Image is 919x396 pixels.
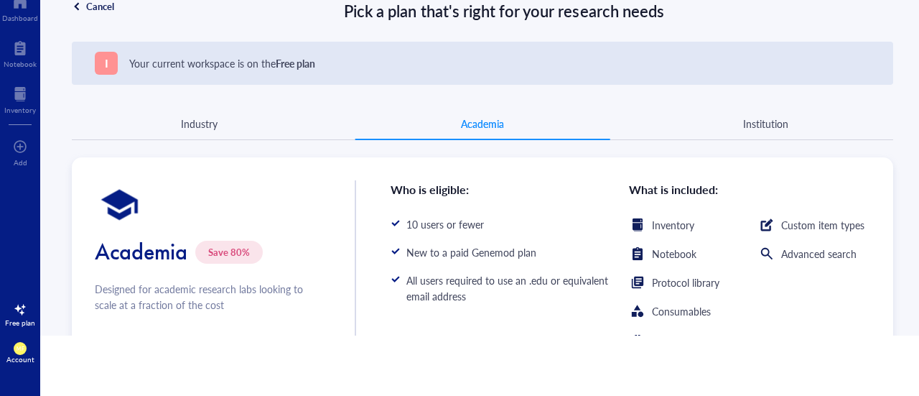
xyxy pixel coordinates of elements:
div: All users required to use an .edu or equivalent email address [406,272,612,304]
b: Free plan [276,56,315,70]
div: What is included: [629,180,870,199]
a: Notebook [4,37,37,68]
div: Free plan [5,318,35,327]
div: New to a paid Genemod plan [406,244,536,260]
div: Dashboard [2,14,38,22]
div: Inventory [652,217,694,233]
div: Custom item types [781,217,864,233]
div: Inventory [4,106,36,114]
div: Notebook [652,246,696,262]
div: Add [14,158,27,167]
a: Inventory [4,83,36,114]
div: Consumables [652,303,711,319]
div: Institution [743,116,788,132]
div: Save 80% [195,241,263,264]
span: I [105,54,108,72]
div: Account [6,355,34,364]
div: Notebook [4,60,37,68]
div: Stock tracker [652,332,711,348]
span: MF [17,346,24,351]
div: Who is eligible: [391,180,606,199]
div: Your current workspace is on the [129,55,315,71]
div: Industry [181,116,218,132]
div: Advanced search [781,246,857,262]
div: Academia [461,116,504,132]
div: Protocol library [652,275,719,290]
div: 10 users or fewer [406,216,484,232]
